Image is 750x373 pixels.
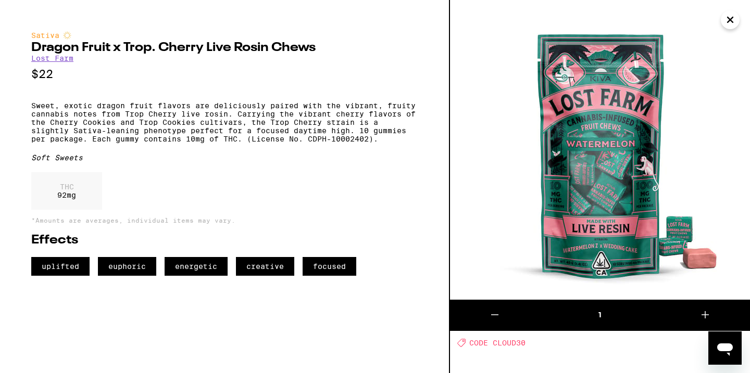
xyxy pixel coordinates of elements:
img: sativaColor.svg [63,31,71,40]
p: *Amounts are averages, individual items may vary. [31,217,418,224]
div: Sativa [31,31,418,40]
span: creative [236,257,294,276]
a: Lost Farm [31,54,73,62]
span: CODE CLOUD30 [469,339,526,347]
span: energetic [165,257,228,276]
button: Close [721,10,740,29]
p: $22 [31,68,418,81]
span: focused [303,257,356,276]
h2: Effects [31,234,418,247]
span: euphoric [98,257,156,276]
span: uplifted [31,257,90,276]
div: 1 [540,310,660,320]
p: Sweet, exotic dragon fruit flavors are deliciously paired with the vibrant, fruity cannabis notes... [31,101,418,143]
p: THC [57,183,76,191]
iframe: Button to launch messaging window [708,331,742,365]
h2: Dragon Fruit x Trop. Cherry Live Rosin Chews [31,42,418,54]
div: 92 mg [31,172,102,210]
div: Soft Sweets [31,153,418,162]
